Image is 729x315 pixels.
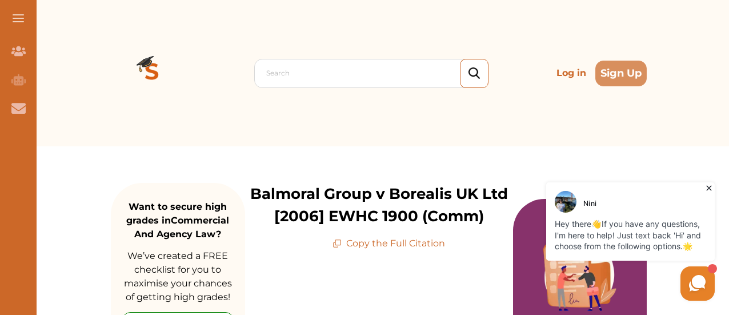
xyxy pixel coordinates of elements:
strong: Want to secure high grades in Commercial And Agency Law ? [126,201,229,240]
span: We’ve created a FREE checklist for you to maximise your chances of getting high grades! [124,250,232,302]
p: Balmoral Group v Borealis UK Ltd [2006] EWHC 1900 (Comm) [245,183,513,228]
p: Copy the Full Citation [333,237,445,250]
p: Log in [552,62,591,85]
button: Sign Up [595,61,647,86]
img: Logo [111,32,193,114]
img: search_icon [468,67,480,79]
iframe: HelpCrunch [455,180,718,304]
